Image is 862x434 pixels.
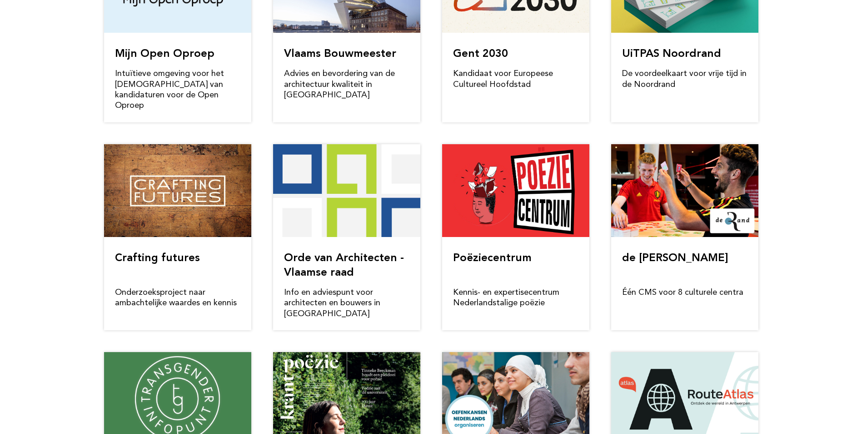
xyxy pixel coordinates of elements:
a: Gent 2030 [453,49,508,60]
a: Orde van Architecten - Vlaamse raad [284,253,404,278]
a: Poëziecentrum [453,253,532,264]
a: de [PERSON_NAME] [622,253,728,264]
a: Vlaams Bouwmeester [284,49,396,60]
a: Crafting futures [115,253,200,264]
a: Mijn Open Oproep [115,49,214,60]
a: UiTPAS Noordrand [622,49,721,60]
